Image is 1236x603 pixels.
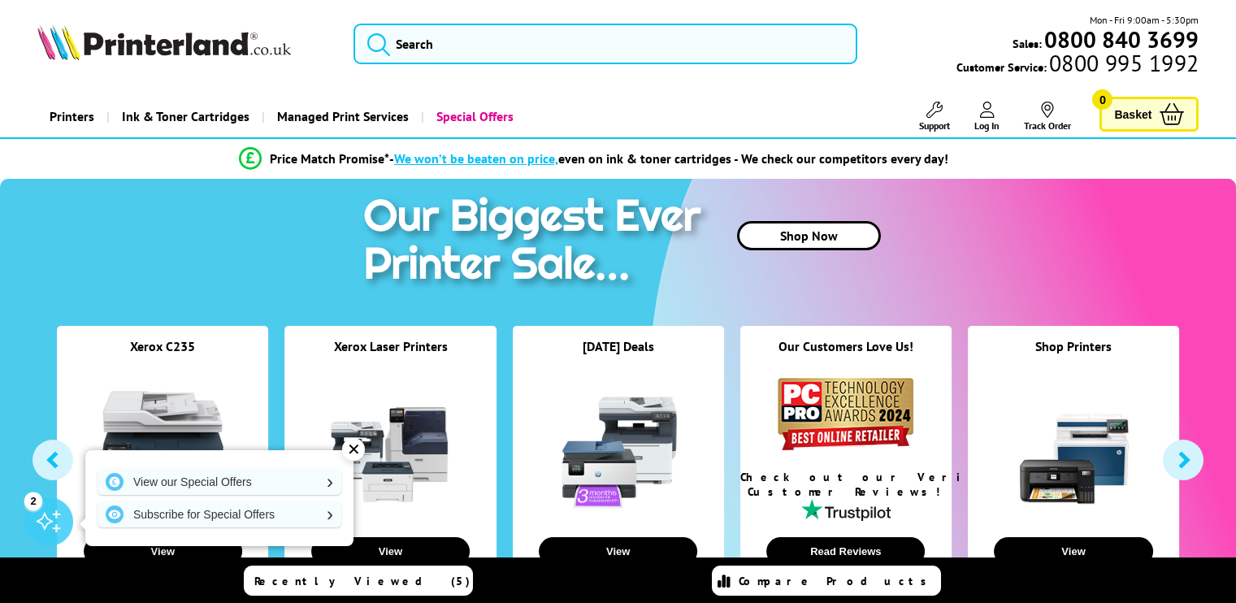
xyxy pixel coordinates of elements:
[740,338,952,375] div: Our Customers Love Us!
[956,55,1199,75] span: Customer Service:
[994,537,1152,566] button: View
[37,24,291,60] img: Printerland Logo
[740,470,952,499] div: Check out our Verified Customer Reviews!
[37,96,106,137] a: Printers
[355,179,718,306] img: printer sale
[98,469,341,495] a: View our Special Offers
[1114,103,1151,125] span: Basket
[244,566,473,596] a: Recently Viewed (5)
[389,150,948,167] div: - even on ink & toner cartridges - We check our competitors every day!
[539,537,697,566] button: View
[974,119,1000,132] span: Log In
[24,492,42,510] div: 2
[8,145,1179,173] li: modal_Promise
[270,150,389,167] span: Price Match Promise*
[1044,24,1199,54] b: 0800 840 3699
[1099,97,1199,132] a: Basket 0
[254,574,471,588] span: Recently Viewed (5)
[919,119,950,132] span: Support
[98,501,341,527] a: Subscribe for Special Offers
[421,96,526,137] a: Special Offers
[334,338,448,354] a: Xerox Laser Printers
[311,537,470,566] button: View
[1042,32,1199,47] a: 0800 840 3699
[353,24,857,64] input: Search
[712,566,941,596] a: Compare Products
[262,96,421,137] a: Managed Print Services
[106,96,262,137] a: Ink & Toner Cartridges
[919,102,950,132] a: Support
[974,102,1000,132] a: Log In
[1092,89,1112,110] span: 0
[37,24,333,63] a: Printerland Logo
[739,574,935,588] span: Compare Products
[1024,102,1071,132] a: Track Order
[513,338,724,375] div: [DATE] Deals
[84,537,242,566] button: View
[766,537,925,566] button: Read Reviews
[122,96,249,137] span: Ink & Toner Cartridges
[737,221,881,250] a: Shop Now
[1013,36,1042,51] span: Sales:
[968,338,1179,375] div: Shop Printers
[1090,12,1199,28] span: Mon - Fri 9:00am - 5:30pm
[130,338,195,354] a: Xerox C235
[394,150,558,167] span: We won’t be beaten on price,
[342,438,365,461] div: ✕
[1047,55,1199,71] span: 0800 995 1992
